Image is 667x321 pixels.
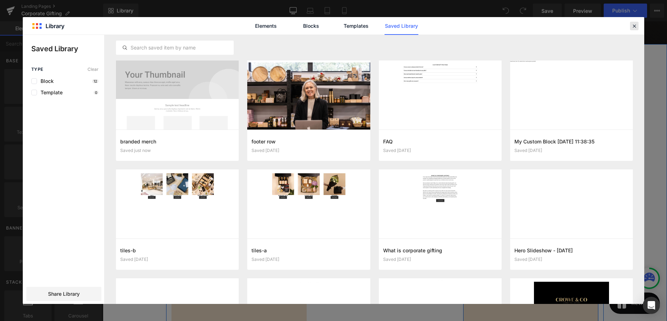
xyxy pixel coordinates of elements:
[122,194,150,210] span: view more
[370,44,384,55] span: Row
[120,247,234,254] h3: tiles-b
[120,148,234,153] div: Saved just now
[88,67,99,72] span: Clear
[120,257,234,262] div: Saved [DATE]
[37,78,54,84] span: Block
[94,90,99,95] p: 0
[120,138,234,145] h3: branded merch
[73,23,87,33] span: Row
[402,44,412,55] a: Remove Row
[383,257,497,262] div: Saved [DATE]
[37,90,63,95] span: Template
[48,290,80,298] span: Share Library
[252,148,366,153] div: Saved [DATE]
[113,194,159,210] a: view more
[268,202,296,219] span: view more
[339,17,373,35] a: Templates
[31,67,43,72] span: Type
[9,23,23,33] span: Row
[294,17,328,35] a: Blocks
[92,79,99,83] p: 12
[643,297,660,314] div: Open Intercom Messenger
[249,17,283,35] a: Elements
[412,44,421,55] a: Expand / Collapse
[23,23,33,33] a: Expand / Collapse
[252,138,366,145] h3: footer row
[116,43,233,52] input: Search saved item by name
[514,247,629,254] h3: Hero Slideshow - [DATE]
[384,44,393,55] a: Save row
[252,257,366,262] div: Saved [DATE]
[220,179,344,197] h1: Create Your Own Gift - Bulk or On-Going
[87,23,96,33] a: Expand / Collapse
[383,247,497,254] h3: What is corporate gifting
[31,43,104,54] p: Saved Library
[393,44,402,55] a: Clone Row
[514,257,629,262] div: Saved [DATE]
[366,179,490,188] h1: Branded Merchandise
[385,17,418,35] a: Saved Library
[383,148,497,153] div: Saved [DATE]
[405,194,451,210] a: view more
[74,179,198,188] h1: Send One Pre-Curated Gift Direct
[252,247,366,254] h3: tiles-a
[514,148,629,153] div: Saved [DATE]
[414,194,442,210] span: view more
[507,271,557,293] iframe: Button to open loyalty program pop-up
[383,138,497,145] h3: FAQ
[514,138,629,145] h3: My Custom Block [DATE] 11:38:35
[259,202,305,219] a: view more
